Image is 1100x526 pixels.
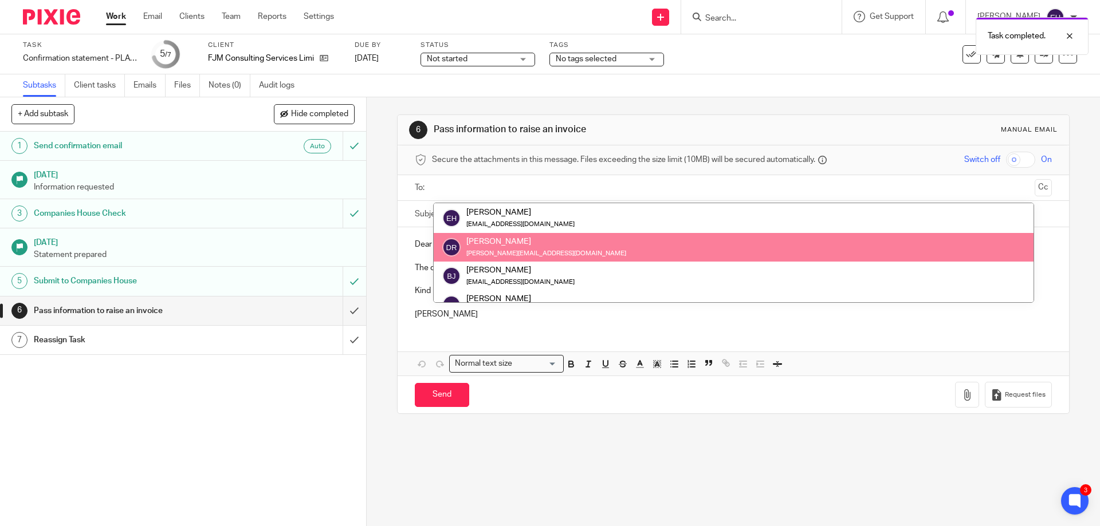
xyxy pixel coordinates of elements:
[415,208,445,220] label: Subject:
[1035,179,1052,196] button: Cc
[516,358,557,370] input: Search for option
[74,74,125,97] a: Client tasks
[23,53,137,64] div: Confirmation statement - PLA Submits
[466,250,626,256] small: [PERSON_NAME][EMAIL_ADDRESS][DOMAIN_NAME]
[208,41,340,50] label: Client
[160,48,171,61] div: 5
[355,41,406,50] label: Due by
[208,53,314,64] p: FJM Consulting Services Limited
[274,104,355,124] button: Hide completed
[985,382,1051,408] button: Request files
[466,293,575,304] div: [PERSON_NAME]
[179,11,205,22] a: Clients
[466,264,575,276] div: [PERSON_NAME]
[11,205,27,222] div: 3
[34,205,232,222] h1: Companies House Check
[209,74,250,97] a: Notes (0)
[304,11,334,22] a: Settings
[1005,390,1046,400] span: Request files
[259,74,303,97] a: Audit logs
[449,355,564,373] div: Search for option
[988,30,1046,42] p: Task completed.
[133,74,166,97] a: Emails
[421,41,535,50] label: Status
[442,267,461,285] img: svg%3E
[165,52,171,58] small: /7
[415,262,1051,274] p: The confirmation statement for FJM Consulting Services Limited has been completed. Please invoice...
[304,139,331,153] div: Auto
[415,309,1051,320] p: [PERSON_NAME]
[409,121,427,139] div: 6
[11,104,74,124] button: + Add subtask
[442,209,461,227] img: svg%3E
[415,239,1051,250] p: Dear [PERSON_NAME]
[964,154,1000,165] span: Switch off
[34,272,232,290] h1: Submit to Companies House
[442,238,461,256] img: svg%3E
[556,55,616,63] span: No tags selected
[34,137,232,155] h1: Send confirmation email
[415,285,1051,296] p: Kind Regards
[23,41,137,50] label: Task
[34,181,355,193] p: Information requested
[34,167,355,181] h1: [DATE]
[466,207,575,218] div: [PERSON_NAME]
[549,41,664,50] label: Tags
[143,11,162,22] a: Email
[442,295,461,314] img: svg%3E
[34,331,232,349] h1: Reassign Task
[174,74,200,97] a: Files
[34,302,232,319] h1: Pass information to raise an invoice
[1046,8,1064,26] img: svg%3E
[427,55,467,63] span: Not started
[106,11,126,22] a: Work
[355,54,379,62] span: [DATE]
[415,182,427,193] label: To:
[23,74,65,97] a: Subtasks
[434,124,758,136] h1: Pass information to raise an invoice
[34,234,355,248] h1: [DATE]
[34,249,355,260] p: Statement prepared
[466,221,575,227] small: [EMAIL_ADDRESS][DOMAIN_NAME]
[466,279,575,285] small: [EMAIL_ADDRESS][DOMAIN_NAME]
[258,11,286,22] a: Reports
[1001,125,1058,135] div: Manual email
[1080,484,1091,496] div: 3
[466,235,626,247] div: [PERSON_NAME]
[11,303,27,319] div: 6
[415,383,469,408] input: Send
[11,273,27,289] div: 5
[11,332,27,348] div: 7
[1041,154,1052,165] span: On
[291,110,348,119] span: Hide completed
[23,9,80,25] img: Pixie
[11,138,27,154] div: 1
[222,11,241,22] a: Team
[432,154,815,165] span: Secure the attachments in this message. Files exceeding the size limit (10MB) will be secured aut...
[452,358,514,370] span: Normal text size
